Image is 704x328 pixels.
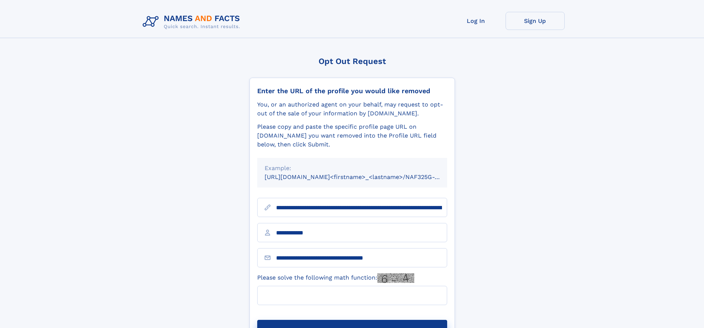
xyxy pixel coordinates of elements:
[257,273,414,283] label: Please solve the following math function:
[249,57,455,66] div: Opt Out Request
[257,100,447,118] div: You, or an authorized agent on your behalf, may request to opt-out of the sale of your informatio...
[257,122,447,149] div: Please copy and paste the specific profile page URL on [DOMAIN_NAME] you want removed into the Pr...
[265,173,461,180] small: [URL][DOMAIN_NAME]<firstname>_<lastname>/NAF325G-xxxxxxxx
[506,12,565,30] a: Sign Up
[446,12,506,30] a: Log In
[140,12,246,32] img: Logo Names and Facts
[257,87,447,95] div: Enter the URL of the profile you would like removed
[265,164,440,173] div: Example:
